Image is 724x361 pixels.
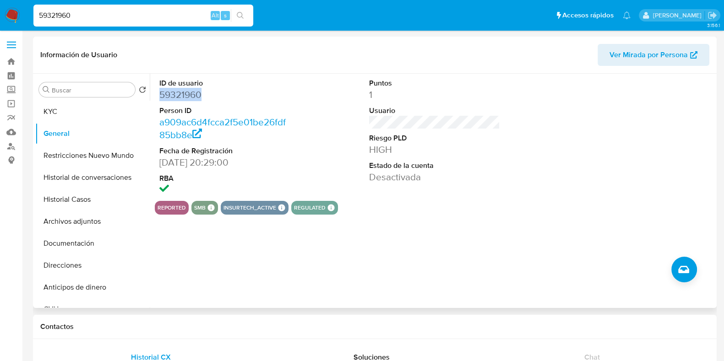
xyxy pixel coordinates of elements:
p: noelia.huarte@mercadolibre.com [653,11,704,20]
span: s [224,11,227,20]
button: Archivos adjuntos [35,210,150,232]
dd: Desactivada [369,171,500,183]
button: Buscar [43,86,50,93]
button: regulated [294,206,326,210]
dt: Riesgo PLD [369,133,500,143]
button: KYC [35,101,150,123]
button: Direcciones [35,254,150,276]
a: Salir [708,11,717,20]
button: Restricciones Nuevo Mundo [35,145,150,167]
button: General [35,123,150,145]
button: search-icon [231,9,250,22]
h1: Contactos [40,322,709,331]
dt: Puntos [369,78,500,88]
dd: [DATE] 20:29:00 [159,156,290,169]
dt: Estado de la cuenta [369,161,500,171]
button: reported [158,206,186,210]
span: Alt [212,11,219,20]
button: Anticipos de dinero [35,276,150,298]
a: Notificaciones [623,11,631,19]
button: insurtech_active [223,206,276,210]
button: Historial Casos [35,189,150,210]
input: Buscar [52,86,131,94]
dd: 59321960 [159,88,290,101]
button: Historial de conversaciones [35,167,150,189]
button: Documentación [35,232,150,254]
dt: RBA [159,173,290,183]
button: Volver al orden por defecto [139,86,146,96]
button: smb [194,206,206,210]
h1: Información de Usuario [40,50,117,59]
dt: ID de usuario [159,78,290,88]
button: Ver Mirada por Persona [598,44,709,66]
input: Buscar usuario o caso... [33,10,253,22]
span: Ver Mirada por Persona [610,44,688,66]
dt: Usuario [369,106,500,116]
dt: Person ID [159,106,290,116]
button: CVU [35,298,150,320]
dt: Fecha de Registración [159,146,290,156]
dd: HIGH [369,143,500,156]
span: Accesos rápidos [562,11,614,20]
dd: 1 [369,88,500,101]
a: a909ac6d4fcca2f5e01be26fdf85bb8e [159,115,286,141]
